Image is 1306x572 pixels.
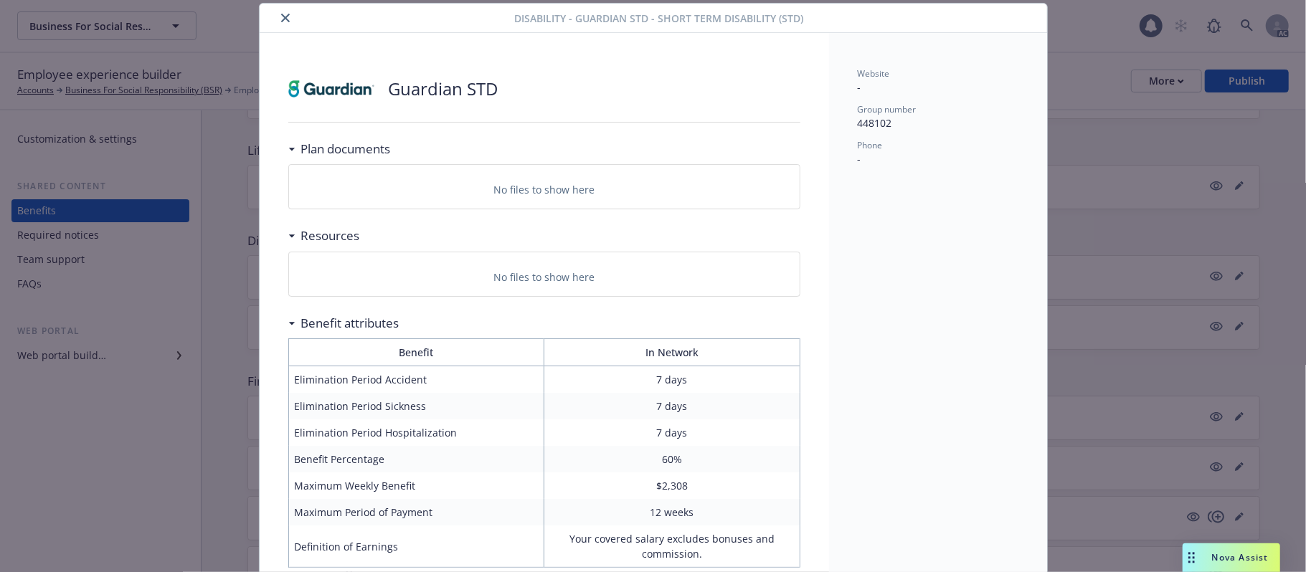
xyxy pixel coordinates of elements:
span: Nova Assist [1212,551,1269,563]
span: Group number [858,103,917,115]
td: Your covered salary excludes bonuses and commission. [544,525,800,568]
td: Elimination Period Accident [288,366,544,394]
p: - [858,151,1018,166]
td: Elimination Period Hospitalization [288,419,544,446]
h3: Benefit attributes [301,314,399,333]
td: 60% [544,446,800,472]
span: Phone [858,139,883,151]
td: 7 days [544,366,800,394]
span: Disability - Guardian STD - Short Term Disability (STD) [514,11,803,26]
p: Guardian STD [389,77,498,101]
p: - [858,80,1018,95]
td: Benefit Percentage [288,446,544,472]
div: Benefit attributes [288,314,399,333]
button: Nova Assist [1183,543,1280,572]
span: Website [858,67,890,80]
th: In Network [544,339,800,366]
div: Resources [288,227,360,245]
td: 7 days [544,393,800,419]
h3: Plan documents [301,140,391,158]
td: 12 weeks [544,499,800,525]
div: Drag to move [1183,543,1201,572]
th: Benefit [288,339,544,366]
td: Maximum Weekly Benefit [288,472,544,499]
img: Guardian [288,67,374,110]
td: 7 days [544,419,800,446]
p: No files to show here [493,182,595,197]
button: close [277,9,294,27]
td: Elimination Period Sickness [288,393,544,419]
p: No files to show here [493,270,595,285]
td: $2,308 [544,472,800,499]
div: Plan documents [288,140,391,158]
p: 448102 [858,115,1018,130]
h3: Resources [301,227,360,245]
td: Maximum Period of Payment [288,499,544,525]
td: Definition of Earnings [288,525,544,568]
